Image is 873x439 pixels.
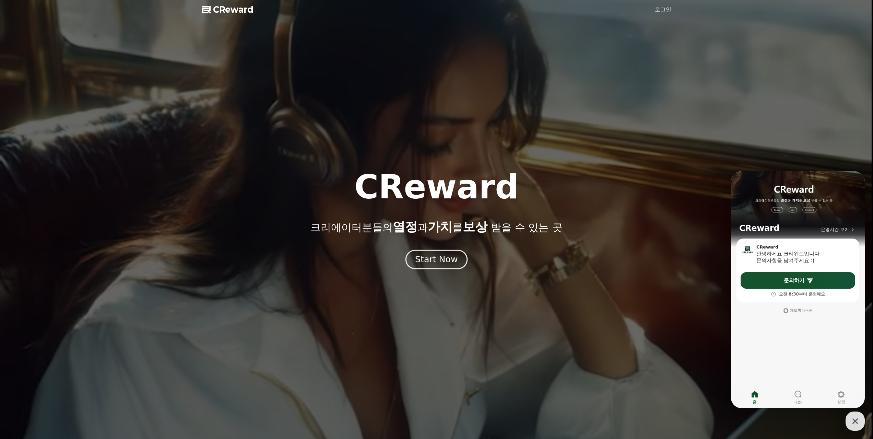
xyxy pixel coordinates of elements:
[655,5,671,14] a: 로그인
[405,250,468,269] button: Start Now
[407,257,466,264] a: Start Now
[463,220,487,234] span: 보상
[213,4,253,15] span: CReward
[731,171,865,408] iframe: Channel chat
[202,4,253,15] a: CReward
[393,220,417,234] span: 열정
[428,220,452,234] span: 가치
[354,171,519,204] h1: CReward
[415,254,458,265] div: Start Now
[310,220,562,234] p: 크리에이터분들의 과 를 받을 수 있는 곳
